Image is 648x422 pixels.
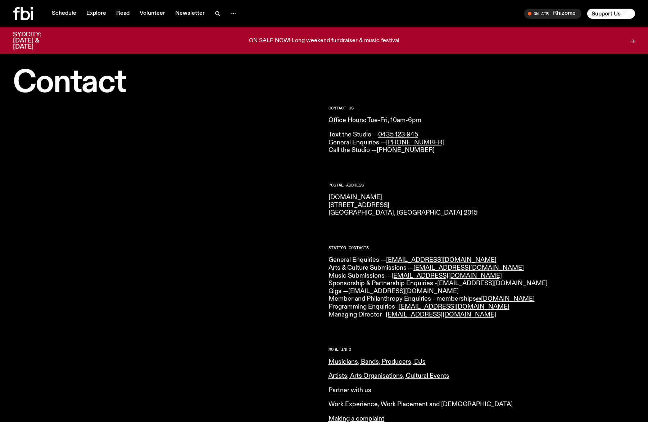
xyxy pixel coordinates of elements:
a: @[DOMAIN_NAME] [476,296,535,302]
a: Newsletter [171,9,209,19]
p: [DOMAIN_NAME] [STREET_ADDRESS] [GEOGRAPHIC_DATA], [GEOGRAPHIC_DATA] 2015 [328,194,635,217]
h1: Contact [13,68,320,98]
a: [EMAIL_ADDRESS][DOMAIN_NAME] [437,280,548,287]
h2: CONTACT US [328,106,635,110]
p: General Enquiries — Arts & Culture Submissions — Music Submissions — Sponsorship & Partnership En... [328,256,635,319]
a: Explore [82,9,110,19]
a: [EMAIL_ADDRESS][DOMAIN_NAME] [386,257,497,263]
h3: SYDCITY: [DATE] & [DATE] [13,32,59,50]
a: [EMAIL_ADDRESS][DOMAIN_NAME] [386,311,496,318]
a: Read [112,9,134,19]
a: Volunteer [135,9,169,19]
a: Musicians, Bands, Producers, DJs [328,359,426,365]
h2: Postal Address [328,183,635,187]
a: [EMAIL_ADDRESS][DOMAIN_NAME] [391,273,502,279]
a: [PHONE_NUMBER] [386,139,444,146]
p: Text the Studio — General Enquiries — Call the Studio — [328,131,635,154]
button: On AirRhizome [524,9,581,19]
h2: Station Contacts [328,246,635,250]
button: Support Us [587,9,635,19]
a: 0435 123 945 [378,131,418,138]
p: Office Hours: Tue-Fri, 10am-6pm [328,117,635,125]
a: [EMAIL_ADDRESS][DOMAIN_NAME] [413,265,524,271]
span: Support Us [592,10,621,17]
a: Schedule [47,9,81,19]
h2: More Info [328,347,635,351]
a: [EMAIL_ADDRESS][DOMAIN_NAME] [399,304,509,310]
a: Work Experience, Work Placement and [DEMOGRAPHIC_DATA] [328,401,513,408]
a: [EMAIL_ADDRESS][DOMAIN_NAME] [348,288,459,295]
a: Partner with us [328,387,371,394]
p: ON SALE NOW! Long weekend fundraiser & music festival [249,38,399,44]
a: [PHONE_NUMBER] [377,147,435,153]
a: Making a complaint [328,416,384,422]
a: Artists, Arts Organisations, Cultural Events [328,373,449,379]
